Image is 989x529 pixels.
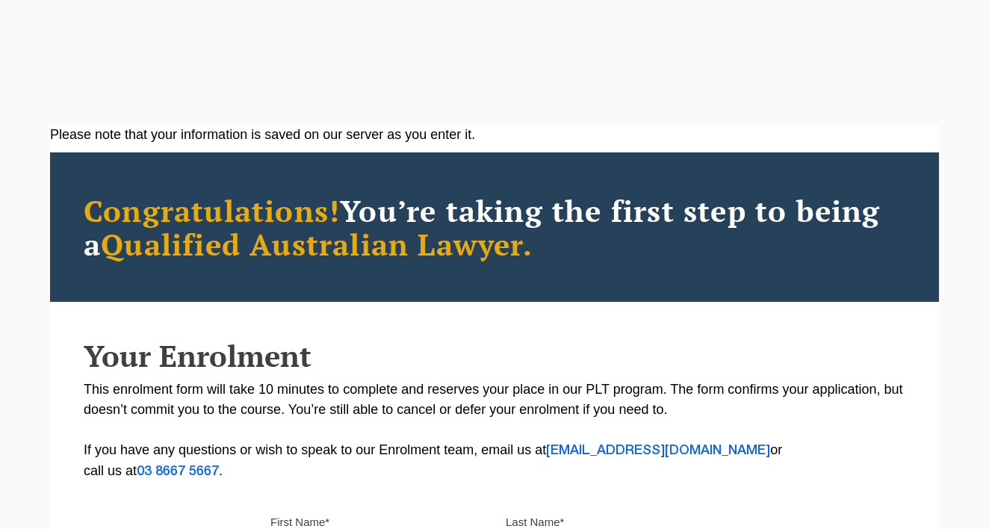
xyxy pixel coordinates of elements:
p: This enrolment form will take 10 minutes to complete and reserves your place in our PLT program. ... [84,380,905,482]
div: Please note that your information is saved on our server as you enter it. [50,125,939,145]
a: [EMAIL_ADDRESS][DOMAIN_NAME] [546,445,770,457]
a: 03 8667 5667 [137,465,219,477]
span: Congratulations! [84,191,340,230]
h2: Your Enrolment [84,339,905,372]
span: Qualified Australian Lawyer. [101,224,533,264]
h2: You’re taking the first step to being a [84,194,905,261]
